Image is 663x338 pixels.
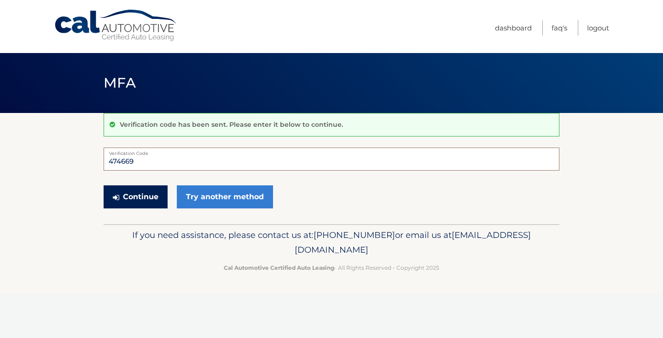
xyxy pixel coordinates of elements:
a: Try another method [177,185,273,208]
span: [EMAIL_ADDRESS][DOMAIN_NAME] [295,230,531,255]
p: If you need assistance, please contact us at: or email us at [110,228,553,257]
a: Logout [587,20,609,36]
a: FAQ's [552,20,567,36]
a: Cal Automotive [54,9,178,42]
input: Verification Code [104,148,559,171]
label: Verification Code [104,148,559,155]
span: MFA [104,74,136,91]
a: Dashboard [495,20,532,36]
p: Verification code has been sent. Please enter it below to continue. [120,120,343,129]
button: Continue [104,185,168,208]
span: [PHONE_NUMBER] [314,230,395,240]
strong: Cal Automotive Certified Auto Leasing [224,264,334,271]
p: - All Rights Reserved - Copyright 2025 [110,263,553,273]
